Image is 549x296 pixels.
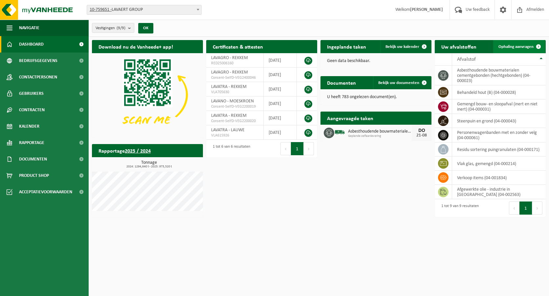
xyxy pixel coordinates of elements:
td: vlak glas, gemengd (04-000214) [452,157,546,171]
button: Vestigingen(9/9) [92,23,134,33]
span: Bekijk uw documenten [378,81,419,85]
span: Consent-SelfD-VEG2200019 [211,104,258,109]
h2: Uw afvalstoffen [435,40,483,53]
span: Bekijk uw kalender [385,45,419,49]
td: [DATE] [264,53,297,68]
td: [DATE] [264,125,297,140]
div: DO [415,128,428,133]
div: 1 tot 6 van 6 resultaten [209,141,250,156]
span: Ophaling aanvragen [498,45,534,49]
span: Product Shop [19,167,49,184]
span: Navigatie [19,20,39,36]
span: Dashboard [19,36,44,53]
span: LAVATRA - LAUWE [211,128,245,133]
h2: Aangevraagde taken [320,112,380,124]
div: 1 tot 9 van 9 resultaten [438,201,479,215]
a: Bekijk uw documenten [373,76,431,89]
count: (9/9) [117,26,125,30]
a: Ophaling aanvragen [493,40,545,53]
button: Previous [509,201,519,215]
h2: Ingeplande taken [320,40,373,53]
p: U heeft 783 ongelezen document(en). [327,95,425,99]
td: verkoop items (04-001834) [452,171,546,185]
span: Gebruikers [19,85,44,102]
td: behandeld hout (B) (04-000028) [452,85,546,99]
button: 1 [291,142,304,155]
span: LAVATRA - REKKEM [211,84,247,89]
button: Next [532,201,542,215]
td: personenwagenbanden met en zonder velg (04-000061) [452,128,546,142]
span: RED25006160 [211,61,258,66]
span: VLA615926 [211,133,258,138]
td: steenpuin en grond (04-000043) [452,114,546,128]
span: Kalender [19,118,39,135]
h3: Tonnage [95,160,203,168]
span: Consent-SelfD-VEG2200020 [211,118,258,124]
img: Download de VHEPlus App [92,53,203,137]
span: Documenten [19,151,47,167]
span: Contactpersonen [19,69,57,85]
div: 21-08 [415,133,428,138]
a: Bekijk rapportage [154,157,202,170]
button: Next [304,142,314,155]
td: asbesthoudende bouwmaterialen cementgebonden (hechtgebonden) (04-000023) [452,66,546,85]
button: OK [138,23,153,33]
span: 2024: 1294,640 t - 2025: 973,520 t [95,165,203,168]
span: Vestigingen [96,23,125,33]
span: Contracten [19,102,45,118]
span: LAVATRA - REKKEM [211,113,247,118]
h2: Rapportage [92,144,157,157]
td: [DATE] [264,111,297,125]
span: Bedrijfsgegevens [19,53,57,69]
span: Acceptatievoorwaarden [19,184,72,200]
td: gemengd bouw- en sloopafval (inert en niet inert) (04-000031) [452,99,546,114]
td: [DATE] [264,68,297,82]
span: LAVAGRO - REKKEM [211,70,248,75]
h2: Documenten [320,76,362,89]
img: BL-SO-LV [334,127,345,138]
p: Geen data beschikbaar. [327,59,425,63]
span: VLA705630 [211,90,258,95]
td: residu sortering puingranulaten (04-000171) [452,142,546,157]
span: Geplande zelfaanlevering [348,134,412,138]
button: Previous [280,142,291,155]
td: [DATE] [264,96,297,111]
td: [DATE] [264,82,297,96]
span: Afvalstof [457,57,476,62]
tcxspan: Call 10-759651 - via 3CX [90,7,112,12]
h2: Certificaten & attesten [206,40,270,53]
span: 10-759651 - LAVAERT GROUP [87,5,202,15]
span: LAVANO - MOESKROEN [211,99,254,104]
h2: Download nu de Vanheede+ app! [92,40,180,53]
span: 10-759651 - LAVAERT GROUP [87,5,201,14]
span: Asbesthoudende bouwmaterialen cementgebonden (hechtgebonden) [348,129,412,134]
td: afgewerkte olie - industrie in [GEOGRAPHIC_DATA] (04-002563) [452,185,546,199]
tcxspan: Call 2025 / 2024 via 3CX [125,149,151,154]
span: Rapportage [19,135,44,151]
a: Bekijk uw kalender [380,40,431,53]
span: Consent-SelfD-VEG2400046 [211,75,258,80]
span: LAVAGRO - REKKEM [211,55,248,60]
strong: [PERSON_NAME] [410,7,443,12]
button: 1 [519,201,532,215]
